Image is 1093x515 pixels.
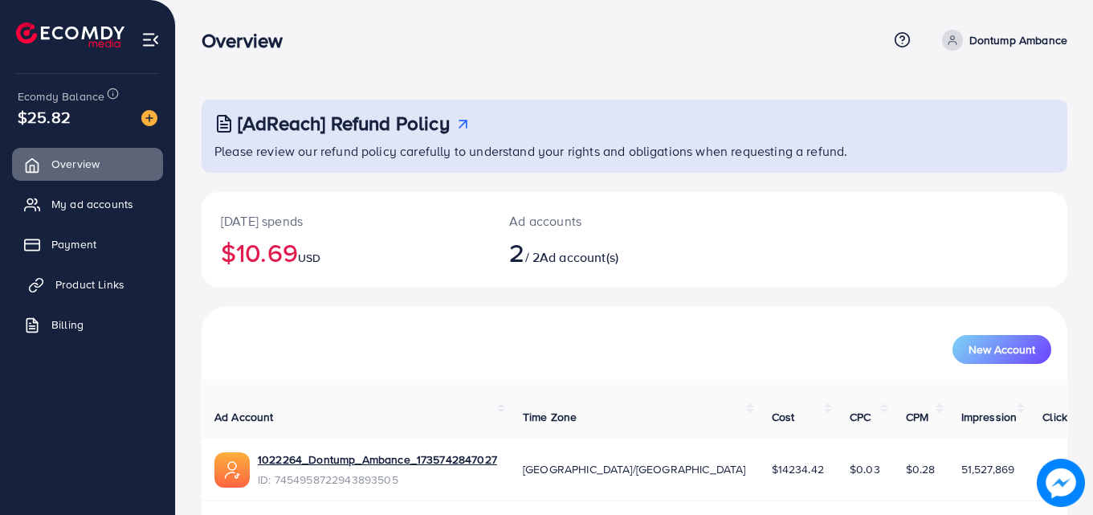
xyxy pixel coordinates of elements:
span: ID: 7454958722943893505 [258,472,497,488]
a: Dontump Ambance [936,30,1067,51]
p: [DATE] spends [221,211,471,231]
h3: Overview [202,29,296,52]
span: Clicks [1042,409,1073,425]
img: ic-ads-acc.e4c84228.svg [214,452,250,488]
span: USD [298,250,320,266]
span: Product Links [55,276,124,292]
span: Time Zone [523,409,577,425]
span: $0.28 [906,461,936,477]
h2: / 2 [509,237,687,268]
h2: $10.69 [221,237,471,268]
span: Overview [51,156,100,172]
p: Please review our refund policy carefully to understand your rights and obligations when requesti... [214,141,1058,161]
a: My ad accounts [12,188,163,220]
span: Ad account(s) [540,248,618,266]
span: My ad accounts [51,196,133,212]
button: New Account [952,335,1051,364]
span: New Account [969,344,1035,355]
img: logo [16,22,124,47]
img: menu [141,31,160,49]
span: CPC [850,409,871,425]
span: 2 [509,234,524,271]
span: $0.03 [850,461,880,477]
span: Payment [51,236,96,252]
span: $25.82 [18,105,71,129]
a: 1022264_Dontump_Ambance_1735742847027 [258,452,497,468]
span: Cost [772,409,795,425]
p: Ad accounts [509,211,687,231]
a: Product Links [12,268,163,300]
span: [GEOGRAPHIC_DATA]/[GEOGRAPHIC_DATA] [523,461,746,477]
p: Dontump Ambance [969,31,1067,50]
span: Billing [51,317,84,333]
span: Ecomdy Balance [18,88,104,104]
span: 51,527,869 [961,461,1015,477]
a: Overview [12,148,163,180]
a: Payment [12,228,163,260]
img: image [1039,461,1083,505]
a: Billing [12,309,163,341]
span: Impression [961,409,1018,425]
span: $14234.42 [772,461,824,477]
h3: [AdReach] Refund Policy [238,112,450,135]
span: CPM [906,409,928,425]
img: image [141,110,157,126]
span: Ad Account [214,409,274,425]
